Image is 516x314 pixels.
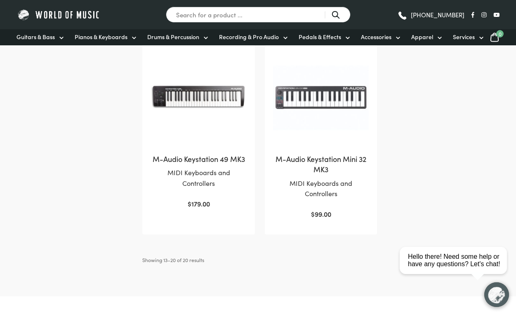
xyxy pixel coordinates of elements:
span: Accessories [361,33,391,41]
span: Guitars & Bass [16,33,55,41]
a: [PHONE_NUMBER] [397,9,464,21]
h2: M-Audio Keystation Mini 32 MK3 [273,154,369,174]
span: $ [311,209,315,218]
span: Pedals & Effects [299,33,341,41]
bdi: 179.00 [188,199,210,208]
span: [PHONE_NUMBER] [411,12,464,18]
p: MIDI Keyboards and Controllers [273,178,369,199]
iframe: Chat with our support team [396,223,516,314]
span: Apparel [411,33,433,41]
bdi: 99.00 [311,209,331,218]
img: World of Music [16,8,101,21]
p: MIDI Keyboards and Controllers [151,167,247,189]
p: Showing 13–20 of 20 results [142,254,204,266]
span: Drums & Percussion [147,33,199,41]
span: 0 [496,30,504,37]
img: M-Audio Keystation 49 [151,50,247,146]
img: M-Audio Keystation Mini 32 MK3 [273,50,369,146]
h2: M-Audio Keystation 49 MK3 [151,154,247,164]
a: M-Audio Keystation Mini 32 MK3MIDI Keyboards and Controllers $99.00 [273,50,369,220]
span: Services [453,33,475,41]
a: M-Audio Keystation 49 MK3MIDI Keyboards and Controllers $179.00 [151,50,247,209]
input: Search for a product ... [166,7,351,23]
span: Recording & Pro Audio [219,33,279,41]
span: $ [188,199,191,208]
span: Pianos & Keyboards [75,33,127,41]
